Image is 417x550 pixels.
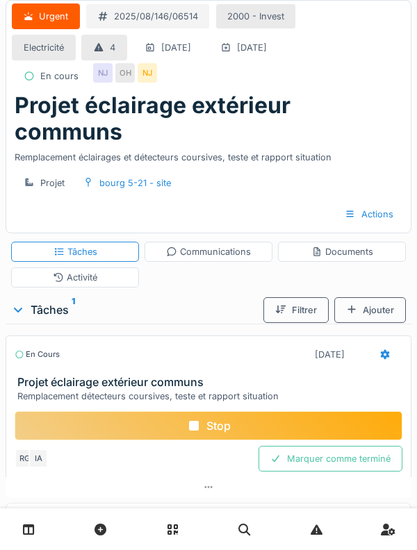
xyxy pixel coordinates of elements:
div: Projet [40,176,65,190]
div: 4 [110,41,115,54]
div: Urgent [39,10,68,23]
div: bourg 5-21 - site [99,176,171,190]
div: Activité [53,271,97,284]
div: 2025/08/146/06514 [114,10,198,23]
div: IA [28,449,48,468]
sup: 1 [72,301,75,318]
div: [DATE] [315,348,345,361]
div: OH [115,63,135,83]
div: Marquer comme terminé [259,446,402,472]
div: Communications [166,245,251,258]
div: En cours [40,69,79,83]
div: [DATE] [161,41,191,54]
div: Remplacement détecteurs coursives, teste et rapport situation [17,390,405,403]
div: Electricité [24,41,64,54]
div: Ajouter [334,297,406,323]
div: Actions [333,201,405,227]
div: Filtrer [263,297,329,323]
h1: Projet éclairage extérieur communs [15,92,402,146]
div: Remplacement éclairages et détecteurs coursives, teste et rapport situation [15,145,402,164]
div: NJ [93,63,113,83]
div: En cours [15,349,60,360]
div: Stop [15,411,402,440]
div: Tâches [11,301,258,318]
div: RG [15,449,34,468]
h3: Projet éclairage extérieur communs [17,376,405,389]
div: [DATE] [237,41,267,54]
div: Tâches [54,245,97,258]
div: 2000 - Invest [227,10,284,23]
div: NJ [138,63,157,83]
div: Documents [311,245,373,258]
